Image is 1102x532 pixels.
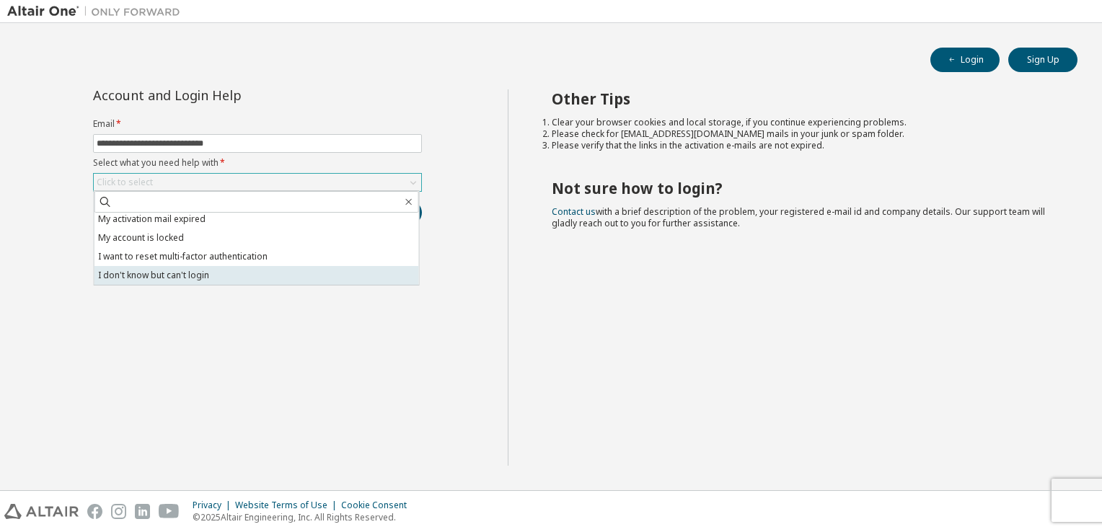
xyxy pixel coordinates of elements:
[552,140,1052,151] li: Please verify that the links in the activation e-mails are not expired.
[552,89,1052,108] h2: Other Tips
[7,4,188,19] img: Altair One
[193,500,235,511] div: Privacy
[552,179,1052,198] h2: Not sure how to login?
[552,117,1052,128] li: Clear your browser cookies and local storage, if you continue experiencing problems.
[552,205,596,218] a: Contact us
[111,504,126,519] img: instagram.svg
[1008,48,1077,72] button: Sign Up
[97,177,153,188] div: Click to select
[235,500,341,511] div: Website Terms of Use
[93,89,356,101] div: Account and Login Help
[93,118,422,130] label: Email
[93,157,422,169] label: Select what you need help with
[193,511,415,523] p: © 2025 Altair Engineering, Inc. All Rights Reserved.
[87,504,102,519] img: facebook.svg
[94,210,419,229] li: My activation mail expired
[4,504,79,519] img: altair_logo.svg
[135,504,150,519] img: linkedin.svg
[341,500,415,511] div: Cookie Consent
[159,504,180,519] img: youtube.svg
[94,174,421,191] div: Click to select
[552,205,1045,229] span: with a brief description of the problem, your registered e-mail id and company details. Our suppo...
[552,128,1052,140] li: Please check for [EMAIL_ADDRESS][DOMAIN_NAME] mails in your junk or spam folder.
[930,48,1000,72] button: Login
